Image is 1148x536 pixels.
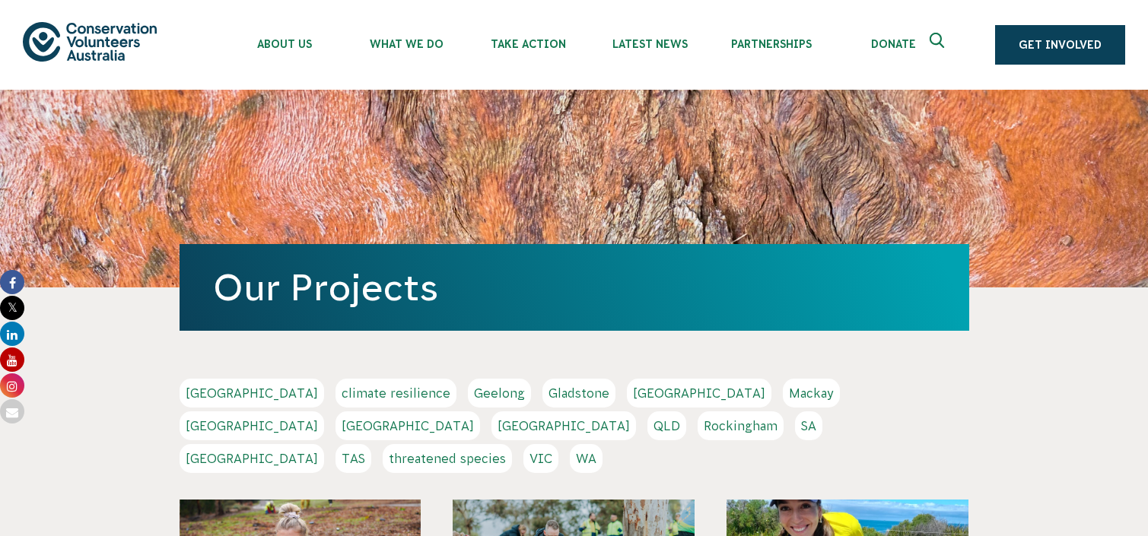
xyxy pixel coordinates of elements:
[698,411,784,440] a: Rockingham
[995,25,1125,65] a: Get Involved
[23,22,157,61] img: logo.svg
[345,38,467,50] span: What We Do
[213,267,438,308] a: Our Projects
[335,444,371,473] a: TAS
[795,411,822,440] a: SA
[491,411,636,440] a: [GEOGRAPHIC_DATA]
[383,444,512,473] a: threatened species
[224,38,345,50] span: About Us
[180,379,324,408] a: [GEOGRAPHIC_DATA]
[921,27,957,63] button: Expand search box Close search box
[468,379,531,408] a: Geelong
[832,38,954,50] span: Donate
[627,379,771,408] a: [GEOGRAPHIC_DATA]
[335,411,480,440] a: [GEOGRAPHIC_DATA]
[467,38,589,50] span: Take Action
[180,411,324,440] a: [GEOGRAPHIC_DATA]
[523,444,558,473] a: VIC
[570,444,603,473] a: WA
[783,379,840,408] a: Mackay
[180,444,324,473] a: [GEOGRAPHIC_DATA]
[647,411,686,440] a: QLD
[711,38,832,50] span: Partnerships
[542,379,615,408] a: Gladstone
[589,38,711,50] span: Latest News
[335,379,456,408] a: climate resilience
[930,33,949,57] span: Expand search box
